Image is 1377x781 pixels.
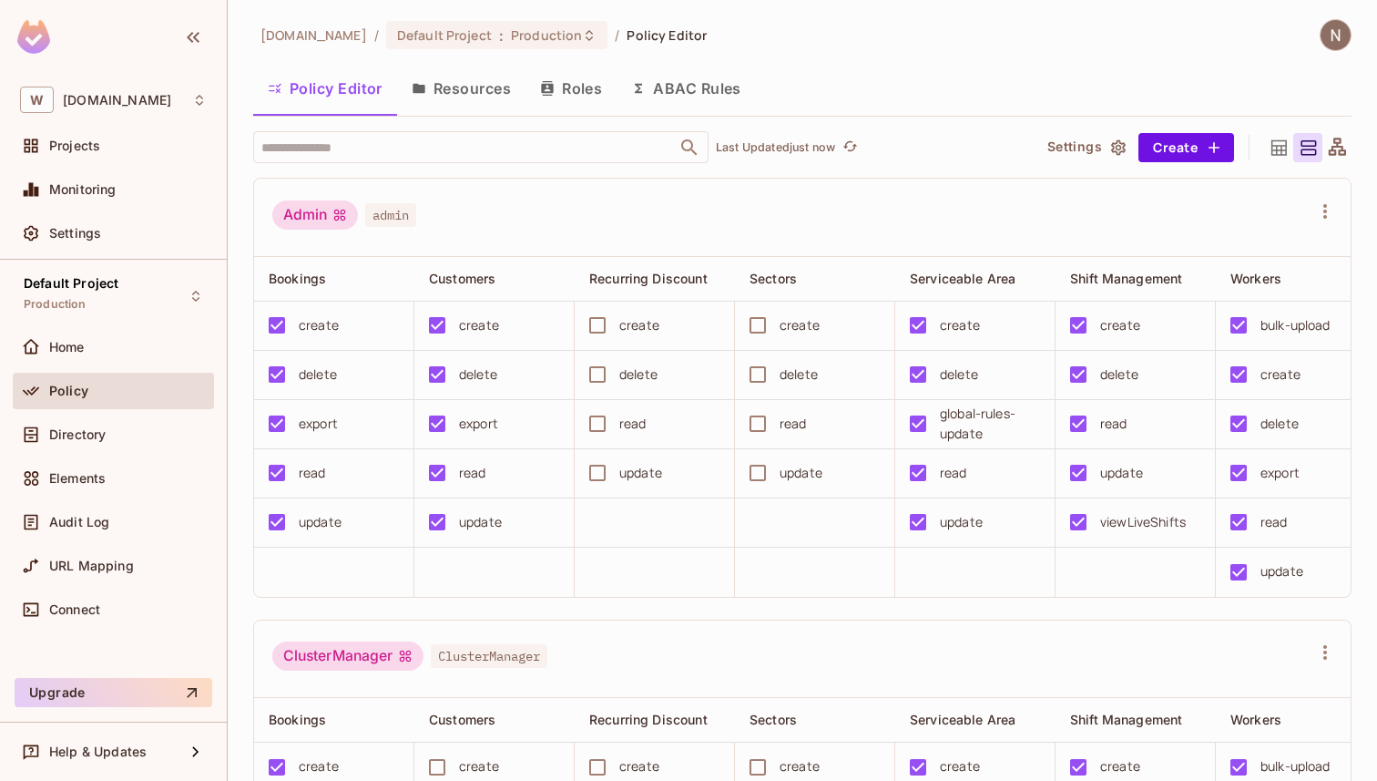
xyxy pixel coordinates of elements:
[1260,561,1303,581] div: update
[780,365,818,385] div: delete
[459,512,502,532] div: update
[940,512,983,532] div: update
[780,315,820,335] div: create
[459,756,499,776] div: create
[63,93,171,108] span: Workspace: withpronto.com
[750,271,797,286] span: Sectors
[839,137,861,159] button: refresh
[627,26,707,44] span: Policy Editor
[1040,133,1131,162] button: Settings
[1230,712,1281,727] span: Workers
[431,644,547,668] span: ClusterManager
[589,712,708,727] span: Recurring Discount
[429,271,495,286] span: Customers
[677,135,702,160] button: Open
[1260,365,1300,385] div: create
[525,66,617,111] button: Roles
[1100,315,1140,335] div: create
[910,271,1015,286] span: Serviceable Area
[1100,414,1127,434] div: read
[299,463,326,483] div: read
[1230,271,1281,286] span: Workers
[750,712,797,727] span: Sectors
[940,463,967,483] div: read
[272,200,358,230] div: Admin
[940,315,980,335] div: create
[397,66,525,111] button: Resources
[910,712,1015,727] span: Serviceable Area
[716,140,835,155] p: Last Updated just now
[940,365,978,385] div: delete
[1100,512,1186,532] div: viewLiveShifts
[24,276,118,291] span: Default Project
[269,712,326,727] span: Bookings
[253,66,397,111] button: Policy Editor
[459,414,498,434] div: export
[589,271,708,286] span: Recurring Discount
[617,66,756,111] button: ABAC Rules
[24,297,87,312] span: Production
[299,512,342,532] div: update
[374,26,379,44] li: /
[940,404,1040,444] div: global-rules-update
[619,365,658,385] div: delete
[299,756,339,776] div: create
[459,315,499,335] div: create
[365,203,416,227] span: admin
[1138,133,1234,162] button: Create
[780,414,807,434] div: read
[49,559,134,573] span: URL Mapping
[511,26,582,44] span: Production
[429,712,495,727] span: Customers
[49,427,106,442] span: Directory
[49,471,106,486] span: Elements
[780,756,820,776] div: create
[49,226,101,241] span: Settings
[49,745,147,759] span: Help & Updates
[269,271,326,286] span: Bookings
[1321,20,1351,50] img: Naman Malik
[1100,365,1138,385] div: delete
[260,26,367,44] span: the active workspace
[1070,712,1182,727] span: Shift Management
[17,20,50,54] img: SReyMgAAAABJRU5ErkJggg==
[49,340,85,355] span: Home
[619,756,659,776] div: create
[15,678,212,707] button: Upgrade
[49,139,100,153] span: Projects
[1260,463,1300,483] div: export
[49,515,109,529] span: Audit Log
[49,602,100,617] span: Connect
[459,463,486,483] div: read
[459,365,497,385] div: delete
[842,139,858,157] span: refresh
[1260,756,1331,776] div: bulk-upload
[1100,756,1140,776] div: create
[940,756,980,776] div: create
[615,26,619,44] li: /
[780,463,822,483] div: update
[20,87,54,113] span: W
[397,26,492,44] span: Default Project
[835,137,861,159] span: Click to refresh data
[299,315,339,335] div: create
[272,642,423,671] div: ClusterManager
[1260,414,1299,434] div: delete
[299,365,337,385] div: delete
[1260,512,1288,532] div: read
[49,384,88,398] span: Policy
[619,414,647,434] div: read
[1260,315,1331,335] div: bulk-upload
[619,315,659,335] div: create
[1100,463,1143,483] div: update
[49,182,117,197] span: Monitoring
[498,28,505,43] span: :
[299,414,338,434] div: export
[1070,271,1182,286] span: Shift Management
[619,463,662,483] div: update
